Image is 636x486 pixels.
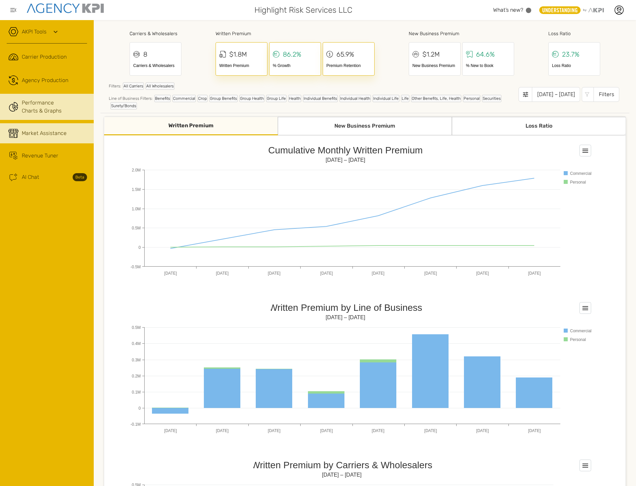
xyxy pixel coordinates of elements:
[110,102,137,110] div: Surety/Bonds
[412,63,457,69] div: New Business Premium
[303,95,338,102] div: Individual Benefits
[422,49,440,59] div: $1.2M
[164,428,177,433] text: [DATE]
[519,87,580,102] button: [DATE] – [DATE]
[582,87,619,102] button: Filters
[320,271,333,276] text: [DATE]
[482,95,501,102] div: Securities
[132,226,141,230] text: 0.5M
[130,30,181,37] div: Carriers & Wholesalers
[132,207,141,211] text: 1.0M
[562,49,579,59] div: 23.7%
[154,95,171,102] div: Benefits
[476,49,495,59] div: 64.6%
[216,271,229,276] text: [DATE]
[570,171,591,176] text: Commercial
[132,187,141,192] text: 1.5M
[109,82,519,93] div: Filters:
[139,406,141,411] text: 0
[132,390,141,395] text: 0.1M
[452,117,626,135] div: Loss Ratio
[409,30,514,37] div: New Business Premium
[133,63,178,69] div: Carriers & Wholesalers
[22,173,39,181] span: AI Chat
[326,63,371,69] div: Premium Retention
[326,157,366,163] text: [DATE] – [DATE]
[278,117,452,135] div: New Business Premium
[326,315,366,320] text: [DATE] – [DATE]
[493,7,523,13] span: What’s new?
[466,63,510,69] div: % New to Book
[146,82,174,90] div: All Wholesalers
[570,180,586,185] text: Personal
[132,168,141,172] text: 2.0M
[268,145,423,155] text: Cumulative Monthly Written Premium
[266,95,287,102] div: Group Life
[132,325,141,330] text: 0.5M
[273,63,317,69] div: % Growth
[532,87,580,102] div: [DATE] – [DATE]
[339,95,371,102] div: Individual Health
[336,49,354,59] div: 65.9%
[139,245,141,250] text: 0
[288,95,301,102] div: Health
[22,76,68,84] span: Agency Production
[322,472,362,478] text: [DATE] – [DATE]
[411,95,461,102] div: Other Benefits, Life, Health
[463,95,480,102] div: Personal
[104,117,278,135] div: Written Premium
[131,422,141,427] text: -0.1M
[209,95,238,102] div: Group Benefits
[320,428,333,433] text: [DATE]
[476,271,489,276] text: [DATE]
[528,428,541,433] text: [DATE]
[424,428,437,433] text: [DATE]
[22,129,67,137] div: Market Assistance
[372,271,385,276] text: [DATE]
[197,95,208,102] div: Crop
[22,28,47,36] a: AKPI Tools
[476,428,489,433] text: [DATE]
[73,173,87,181] strong: Beta
[424,271,437,276] text: [DATE]
[251,460,432,470] tspan: Written Premium by Carriers & Wholesalers
[268,428,281,433] text: [DATE]
[548,30,600,37] div: Loss Ratio
[570,337,586,342] text: Personal
[27,3,104,13] img: agencykpi-logo-550x69-2d9e3fa8.png
[552,63,597,69] div: Loss Ratio
[109,95,519,110] div: Line of Business Filters:
[143,49,147,59] div: 8
[593,87,619,102] div: Filters
[216,428,229,433] text: [DATE]
[401,95,409,102] div: Life
[216,30,375,37] div: Written Premium
[219,63,264,69] div: Written Premium
[269,302,422,313] text: Written Premium by Line of Business
[229,49,247,59] div: $1.8M
[132,341,141,346] text: 0.4M
[570,329,591,333] text: Commercial
[22,53,67,61] span: Carrier Production
[283,49,301,59] div: 86.2%
[132,374,141,378] text: 0.2M
[132,358,141,362] text: 0.3M
[254,4,352,16] span: Highlight Risk Services LLC
[22,152,58,160] div: Revenue Tuner
[268,271,281,276] text: [DATE]
[172,95,196,102] div: Commercial
[372,428,385,433] text: [DATE]
[123,82,144,90] div: All Carriers
[373,95,399,102] div: Individual Life
[239,95,264,102] div: Group Health
[131,265,141,269] text: -0.5M
[528,271,541,276] text: [DATE]
[164,271,177,276] text: [DATE]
